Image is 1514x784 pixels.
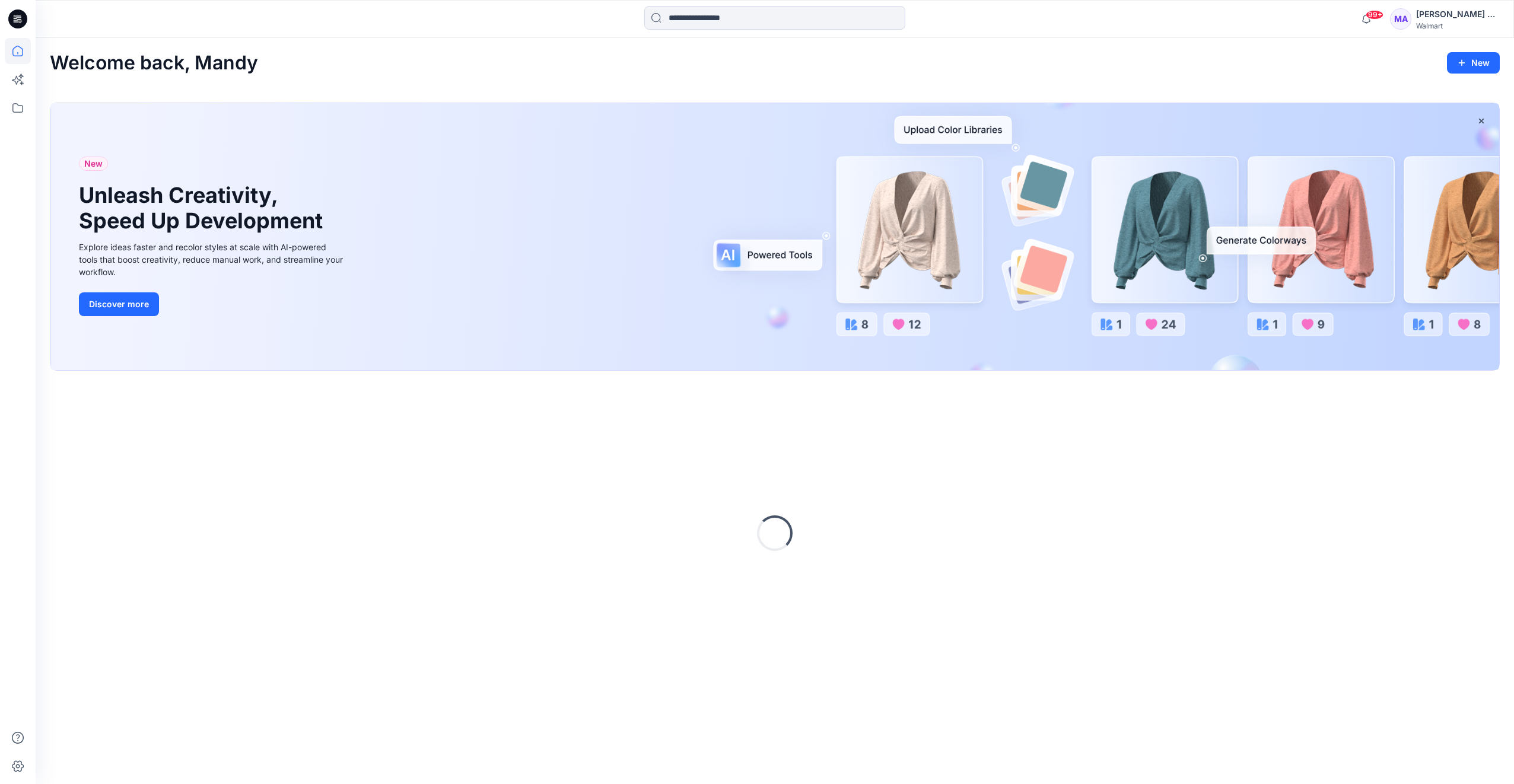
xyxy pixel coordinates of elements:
[84,157,103,171] span: New
[50,52,258,74] h2: Welcome back, Mandy
[1447,52,1500,74] button: New
[79,292,346,316] a: Discover more
[79,241,346,278] div: Explore ideas faster and recolor styles at scale with AI-powered tools that boost creativity, red...
[79,183,328,234] h1: Unleash Creativity, Speed Up Development
[1416,21,1499,30] div: Walmart
[1366,10,1383,20] span: 99+
[1390,8,1411,30] div: MA
[1416,7,1499,21] div: [PERSON_NAME] Au-[PERSON_NAME]
[79,292,159,316] button: Discover more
